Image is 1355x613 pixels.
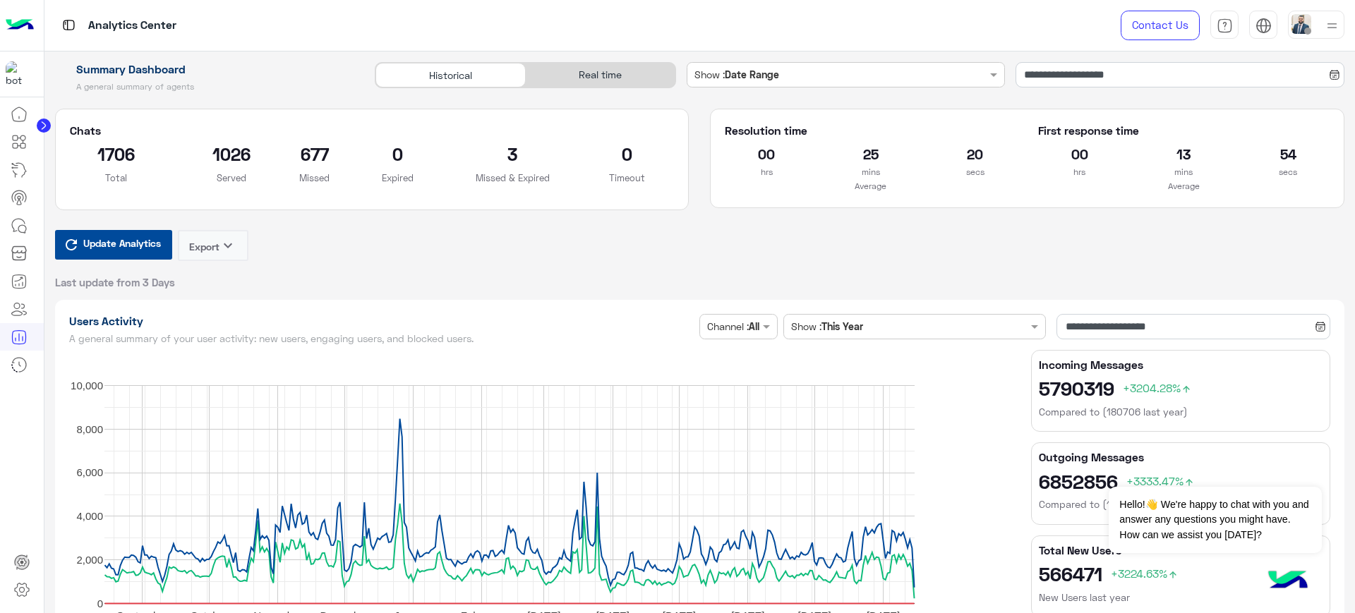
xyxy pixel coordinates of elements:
[1039,562,1323,585] h2: 566471
[829,142,913,165] h2: 25
[1142,142,1225,165] h2: 13
[178,230,248,261] button: Exportkeyboard_arrow_down
[581,171,675,185] p: Timeout
[1039,405,1323,419] h6: Compared to (180706 last year)
[1217,18,1233,34] img: tab
[55,62,359,76] h1: Summary Dashboard
[351,171,445,185] p: Expired
[1123,381,1192,394] span: +3204.28%
[1323,17,1341,35] img: profile
[725,165,808,179] p: hrs
[1038,142,1121,165] h2: 00
[1038,165,1121,179] p: hrs
[1121,11,1200,40] a: Contact Us
[725,179,1016,193] p: Average
[76,423,103,435] text: 8,000
[6,61,31,87] img: 1403182699927242
[76,466,103,478] text: 6,000
[725,123,1016,138] h5: Resolution time
[351,142,445,165] h2: 0
[55,275,175,289] span: Last update from 3 Days
[1039,358,1323,372] h5: Incoming Messages
[184,171,278,185] p: Served
[6,11,34,40] img: Logo
[1142,165,1225,179] p: mins
[76,510,103,522] text: 4,000
[466,171,560,185] p: Missed & Expired
[299,171,330,185] p: Missed
[70,142,164,165] h2: 1706
[1039,470,1323,492] h2: 6852856
[466,142,560,165] h2: 3
[1210,11,1239,40] a: tab
[1255,18,1272,34] img: tab
[184,142,278,165] h2: 1026
[829,165,913,179] p: mins
[725,142,808,165] h2: 00
[80,233,164,253] span: Update Analytics
[1246,165,1330,179] p: secs
[299,142,330,165] h2: 677
[1111,566,1179,580] span: +3224.63%
[375,63,525,87] div: Historical
[69,333,694,344] h5: A general summary of your user activity: new users, engaging users, and blocked users.
[76,553,103,565] text: 2,000
[70,171,164,185] p: Total
[526,63,675,87] div: Real time
[71,379,103,391] text: 10,000
[69,314,694,328] h1: Users Activity
[1039,377,1323,399] h2: 5790319
[1291,14,1311,34] img: userImage
[1039,543,1323,557] h5: Total New Users
[60,16,78,34] img: tab
[97,597,102,609] text: 0
[581,142,675,165] h2: 0
[1038,123,1330,138] h5: First response time
[55,230,172,260] button: Update Analytics
[219,237,236,254] i: keyboard_arrow_down
[1109,487,1321,553] span: Hello!👋 We're happy to chat with you and answer any questions you might have. How can we assist y...
[1039,590,1323,605] h6: New Users last year
[1038,179,1330,193] p: Average
[1263,557,1313,606] img: hulul-logo.png
[88,16,176,35] p: Analytics Center
[1039,450,1323,464] h5: Outgoing Messages
[1246,142,1330,165] h2: 54
[70,123,675,138] h5: Chats
[1039,497,1323,511] h6: Compared to (180706 last year)
[934,165,1017,179] p: secs
[934,142,1017,165] h2: 20
[55,81,359,92] h5: A general summary of agents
